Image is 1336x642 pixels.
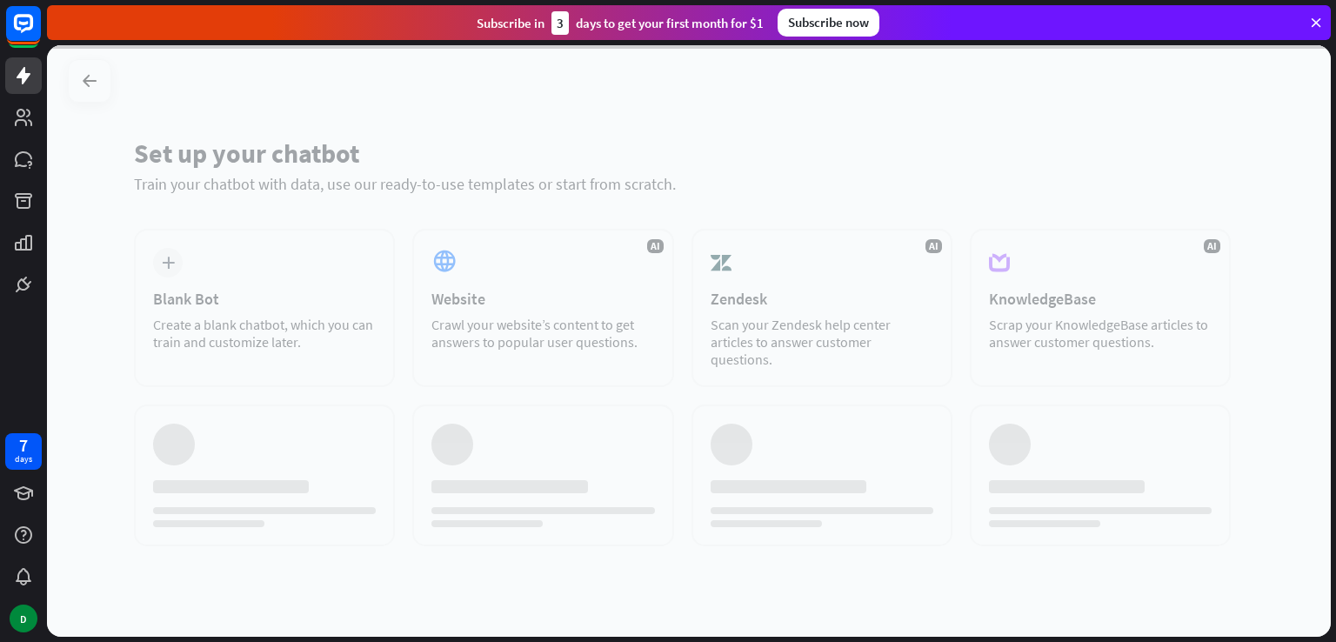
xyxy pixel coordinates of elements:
div: days [15,453,32,465]
div: D [10,605,37,632]
a: 7 days [5,433,42,470]
div: Subscribe now [778,9,879,37]
div: 3 [551,11,569,35]
div: 7 [19,438,28,453]
div: Subscribe in days to get your first month for $1 [477,11,764,35]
